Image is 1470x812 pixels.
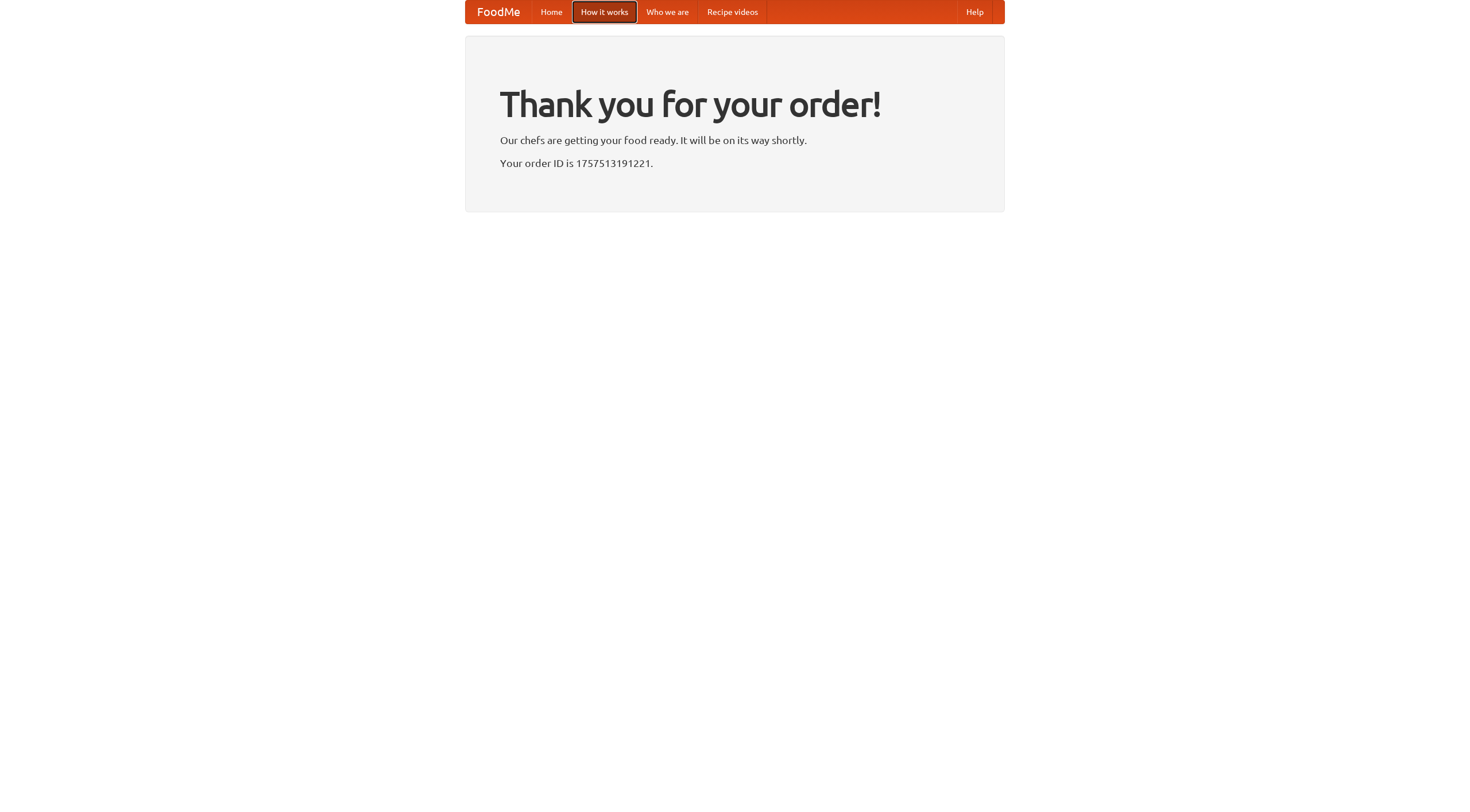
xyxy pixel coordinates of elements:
[957,1,993,24] a: Help
[500,76,970,131] h1: Thank you for your order!
[500,154,970,172] p: Your order ID is 1757513191221.
[500,131,970,149] p: Our chefs are getting your food ready. It will be on its way shortly.
[572,1,637,24] a: How it works
[466,1,532,24] a: FoodMe
[637,1,698,24] a: Who we are
[698,1,767,24] a: Recipe videos
[532,1,572,24] a: Home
